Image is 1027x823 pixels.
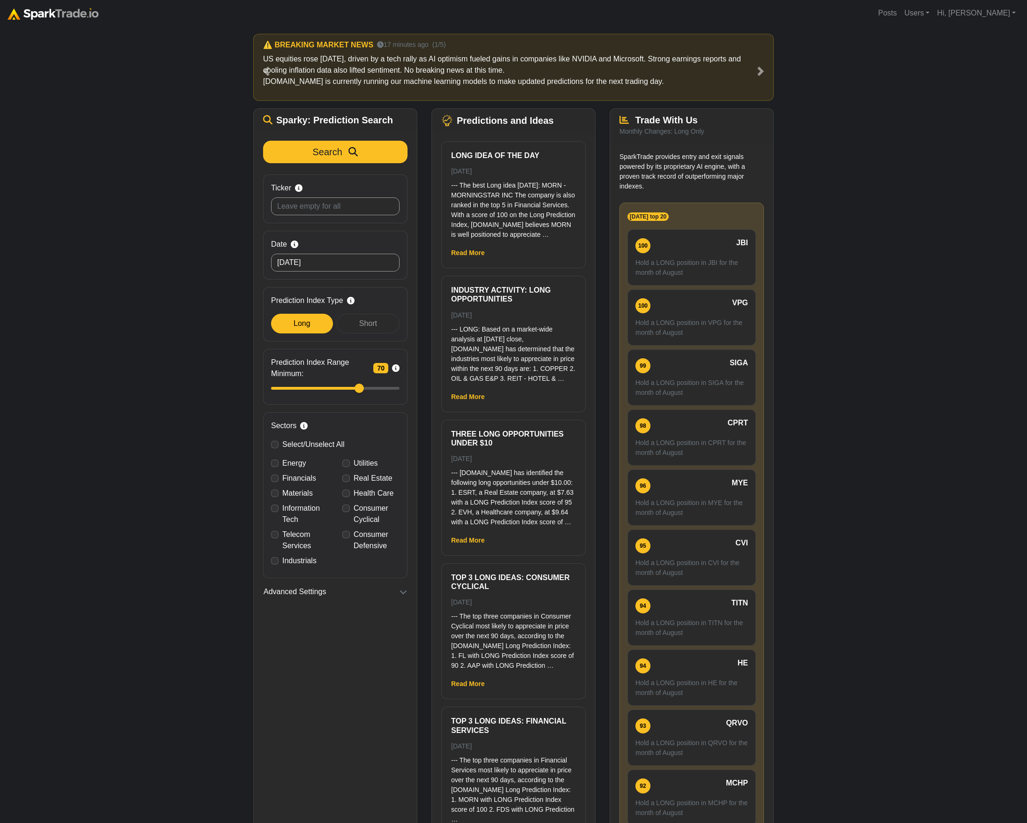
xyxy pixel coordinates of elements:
[726,717,748,729] span: QRVO
[635,115,698,125] span: Trade With Us
[735,537,748,549] span: CVI
[451,167,472,175] small: [DATE]
[627,710,756,766] a: 93 QRVO Hold a LONG position in QRVO for the month of August
[635,738,748,758] p: Hold a LONG position in QRVO for the month of August
[635,418,650,433] div: 98
[635,798,748,818] p: Hold a LONG position in MCHP for the month of August
[451,612,576,671] p: --- The top three companies in Consumer Cyclical most likely to appreciate in price over the next...
[635,478,650,493] div: 96
[635,598,650,613] div: 94
[451,151,576,240] a: Long Idea of the Day [DATE] --- The best Long idea [DATE]: MORN - MORNINGSTAR INC The company is ...
[619,152,764,191] p: SparkTrade provides entry and exit signals powered by its proprietary AI engine, with a proven tr...
[432,40,446,50] small: (1/5)
[635,678,748,698] p: Hold a LONG position in HE for the month of August
[451,573,576,671] a: Top 3 Long ideas: Consumer Cyclical [DATE] --- The top three companies in Consumer Cyclical most ...
[627,289,756,346] a: 100 VPG Hold a LONG position in VPG for the month of August
[271,314,333,333] div: Long
[635,718,650,733] div: 93
[282,529,328,551] label: Telecom Services
[451,286,576,383] a: Industry Activity: Long Opportunities [DATE] --- LONG: Based on a market-wide analysis at [DATE] ...
[359,319,377,327] span: Short
[451,181,576,240] p: --- The best Long idea [DATE]: MORN - MORNINGSTAR INC The company is also ranked in the top 5 in ...
[635,438,748,458] p: Hold a LONG position in CPRT for the month of August
[732,297,748,309] span: VPG
[282,473,316,484] label: Financials
[263,53,764,87] p: US equities rose [DATE], driven by a tech rally as AI optimism fueled gains in companies like NVI...
[727,417,748,429] span: CPRT
[264,586,326,597] span: Advanced Settings
[271,239,287,250] span: Date
[635,318,748,338] p: Hold a LONG position in VPG for the month of August
[451,536,485,544] a: Read More
[900,4,933,23] a: Users
[627,212,669,221] span: [DATE] top 20
[635,558,748,578] p: Hold a LONG position in CVI for the month of August
[635,298,650,313] div: 100
[635,538,650,553] div: 95
[736,237,748,249] span: JBI
[627,649,756,706] a: 94 HE Hold a LONG position in HE for the month of August
[451,249,485,257] a: Read More
[313,147,342,157] span: Search
[874,4,900,23] a: Posts
[354,488,393,499] label: Health Care
[354,529,400,551] label: Consumer Defensive
[337,314,400,333] div: Short
[451,717,576,734] h6: Top 3 Long ideas: Financial Services
[354,503,400,525] label: Consumer Cyclical
[635,618,748,638] p: Hold a LONG position in TITN for the month of August
[282,488,313,499] label: Materials
[451,393,485,400] a: Read More
[635,658,650,673] div: 94
[451,430,576,527] a: Three Long Opportunities Under $10 [DATE] --- [DOMAIN_NAME] has identified the following long opp...
[619,128,704,135] small: Monthly Changes: Long Only
[451,680,485,687] a: Read More
[627,589,756,646] a: 94 TITN Hold a LONG position in TITN for the month of August
[271,182,291,194] span: Ticker
[627,349,756,406] a: 99 SIGA Hold a LONG position in SIGA for the month of August
[732,477,748,489] span: MYE
[635,378,748,398] p: Hold a LONG position in SIGA for the month of August
[282,503,328,525] label: Information Tech
[354,458,378,469] label: Utilities
[271,420,296,431] span: Sectors
[635,238,650,253] div: 100
[282,440,345,448] span: Select/Unselect All
[451,325,576,384] p: --- LONG: Based on a market-wide analysis at [DATE] close, [DOMAIN_NAME] has determined that the ...
[263,141,408,163] button: Search
[627,469,756,526] a: 96 MYE Hold a LONG position in MYE for the month of August
[731,597,748,609] span: TITN
[271,295,343,306] span: Prediction Index Type
[451,286,576,303] h6: Industry Activity: Long Opportunities
[451,742,472,750] small: [DATE]
[635,778,650,793] div: 92
[635,258,748,278] p: Hold a LONG position in JBI for the month of August
[627,529,756,586] a: 95 CVI Hold a LONG position in CVI for the month of August
[276,114,393,126] span: Sparky: Prediction Search
[354,473,393,484] label: Real Estate
[457,115,554,126] span: Predictions and Ideas
[451,151,576,160] h6: Long Idea of the Day
[726,778,748,789] span: MCHP
[635,498,748,518] p: Hold a LONG position in MYE for the month of August
[373,363,388,373] span: 70
[263,586,408,598] button: Advanced Settings
[377,40,429,50] small: 17 minutes ago
[933,4,1019,23] a: Hi, [PERSON_NAME]
[294,319,310,327] span: Long
[451,598,472,606] small: [DATE]
[635,358,650,373] div: 99
[8,8,98,20] img: sparktrade.png
[451,573,576,591] h6: Top 3 Long ideas: Consumer Cyclical
[627,409,756,466] a: 98 CPRT Hold a LONG position in CPRT for the month of August
[627,229,756,286] a: 100 JBI Hold a LONG position in JBI for the month of August
[263,40,373,49] h6: ⚠️ BREAKING MARKET NEWS
[451,468,576,527] p: --- [DOMAIN_NAME] has identified the following long opportunities under $10.00: 1. ESRT, a Real E...
[271,357,370,379] span: Prediction Index Range Minimum:
[730,357,748,369] span: SIGA
[451,430,576,447] h6: Three Long Opportunities Under $10
[282,458,306,469] label: Energy
[271,197,400,215] input: Leave empty for all
[451,311,472,319] small: [DATE]
[451,455,472,462] small: [DATE]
